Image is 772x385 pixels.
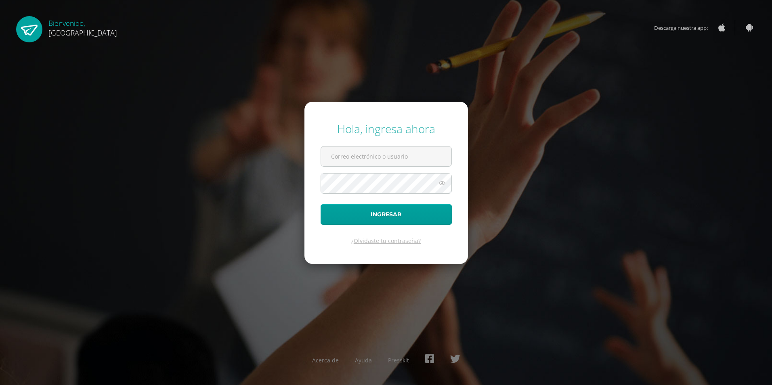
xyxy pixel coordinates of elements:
[351,237,421,245] a: ¿Olvidaste tu contraseña?
[312,356,339,364] a: Acerca de
[388,356,409,364] a: Presskit
[321,204,452,225] button: Ingresar
[654,20,716,36] span: Descarga nuestra app:
[355,356,372,364] a: Ayuda
[321,146,451,166] input: Correo electrónico o usuario
[321,121,452,136] div: Hola, ingresa ahora
[48,16,117,38] div: Bienvenido,
[48,28,117,38] span: [GEOGRAPHIC_DATA]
